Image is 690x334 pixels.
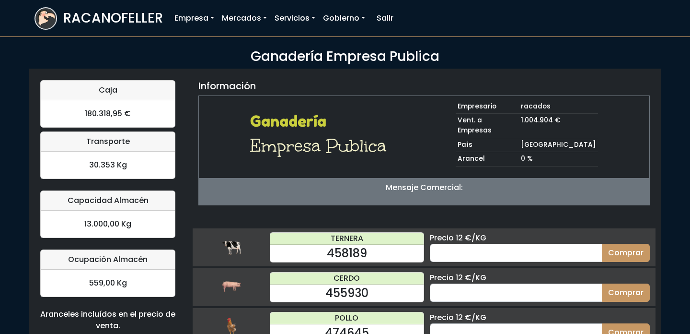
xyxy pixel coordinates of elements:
div: Precio 12 €/KG [430,312,650,323]
button: Comprar [602,244,650,262]
a: RACANOFELLER [34,5,163,32]
td: racados [519,100,598,114]
h1: Empresa Publica [250,134,392,157]
div: Aranceles incluídos en el precio de venta. [40,309,175,332]
div: Ocupación Almacén [41,250,175,270]
div: POLLO [270,312,424,324]
td: Empresario [456,100,519,114]
div: Precio 12 €/KG [430,232,650,244]
div: 458189 [270,245,424,262]
td: Vent. a Empresas [456,114,519,138]
div: TERNERA [270,233,424,245]
a: Mercados [218,9,271,28]
h3: RACANOFELLER [63,10,163,26]
a: Empresa [171,9,218,28]
div: Caja [41,81,175,100]
h2: Ganadería [250,112,392,131]
td: 1.004.904 € [519,114,598,138]
button: Comprar [602,284,650,302]
a: Gobierno [319,9,369,28]
div: 180.318,95 € [41,100,175,127]
td: [GEOGRAPHIC_DATA] [519,138,598,152]
td: País [456,138,519,152]
h3: Ganadería Empresa Publica [34,48,655,65]
img: logoracarojo.png [35,8,56,26]
td: Arancel [456,152,519,167]
img: cerdo.png [222,277,241,297]
div: Capacidad Almacén [41,191,175,211]
a: Servicios [271,9,319,28]
img: ternera.png [222,238,241,257]
td: 0 % [519,152,598,167]
div: 559,00 Kg [41,270,175,297]
div: CERDO [270,273,424,285]
div: 455930 [270,285,424,302]
div: 13.000,00 Kg [41,211,175,238]
a: Salir [373,9,397,28]
div: Precio 12 €/KG [430,272,650,284]
div: Transporte [41,132,175,152]
h5: Información [198,80,256,92]
div: 30.353 Kg [41,152,175,179]
p: Mensaje Comercial: [199,182,649,193]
